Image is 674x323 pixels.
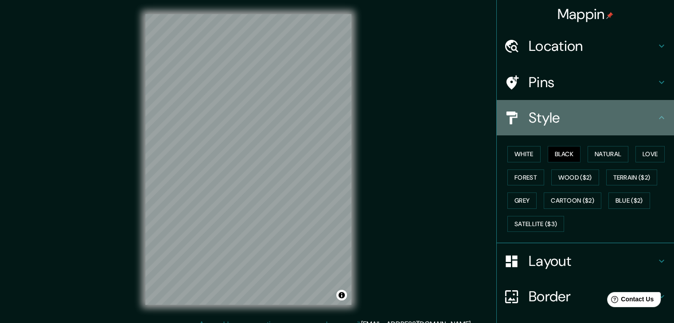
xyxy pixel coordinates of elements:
[529,73,656,91] h4: Pins
[497,100,674,135] div: Style
[497,279,674,314] div: Border
[608,192,650,209] button: Blue ($2)
[529,288,656,305] h4: Border
[551,169,599,186] button: Wood ($2)
[529,37,656,55] h4: Location
[529,252,656,270] h4: Layout
[606,12,613,19] img: pin-icon.png
[507,146,541,162] button: White
[588,146,628,162] button: Natural
[606,169,658,186] button: Terrain ($2)
[336,290,347,300] button: Toggle attribution
[635,146,665,162] button: Love
[497,28,674,64] div: Location
[544,192,601,209] button: Cartoon ($2)
[548,146,581,162] button: Black
[497,65,674,100] div: Pins
[507,169,544,186] button: Forest
[145,14,351,305] canvas: Map
[507,216,564,232] button: Satellite ($3)
[497,243,674,279] div: Layout
[507,192,537,209] button: Grey
[529,109,656,127] h4: Style
[595,288,664,313] iframe: Help widget launcher
[557,5,614,23] h4: Mappin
